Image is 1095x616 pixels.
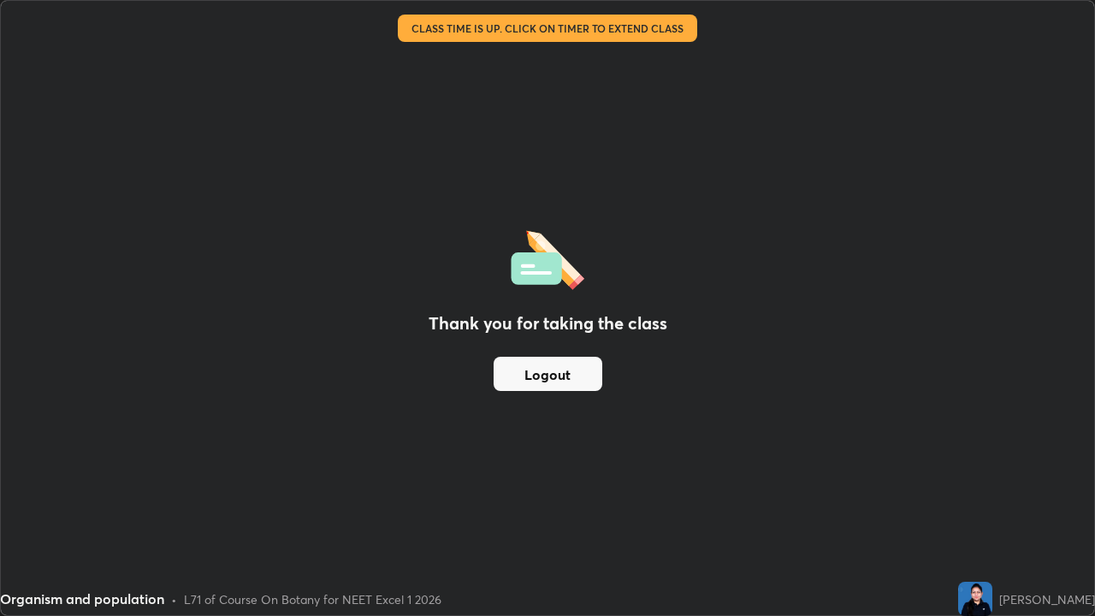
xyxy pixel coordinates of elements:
[171,590,177,608] div: •
[958,582,992,616] img: 4d3b81c1e5a54ce0b94c80421dbc5182.jpg
[429,311,667,336] h2: Thank you for taking the class
[494,357,602,391] button: Logout
[999,590,1095,608] div: [PERSON_NAME]
[511,225,584,290] img: offlineFeedback.1438e8b3.svg
[184,590,441,608] div: L71 of Course On Botany for NEET Excel 1 2026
